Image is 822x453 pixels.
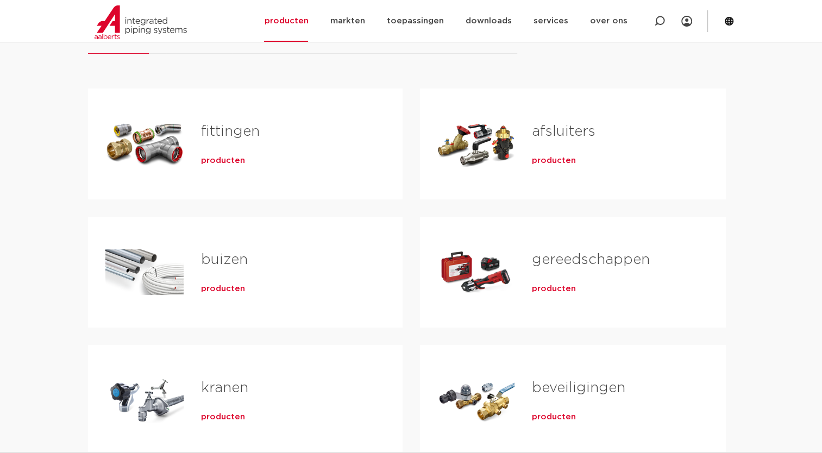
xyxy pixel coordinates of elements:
[532,155,576,166] a: producten
[532,124,595,139] a: afsluiters
[201,253,248,267] a: buizen
[201,124,260,139] a: fittingen
[201,155,245,166] a: producten
[532,253,650,267] a: gereedschappen
[532,381,625,395] a: beveiligingen
[201,284,245,294] a: producten
[532,284,576,294] a: producten
[532,412,576,423] a: producten
[201,412,245,423] a: producten
[201,381,248,395] a: kranen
